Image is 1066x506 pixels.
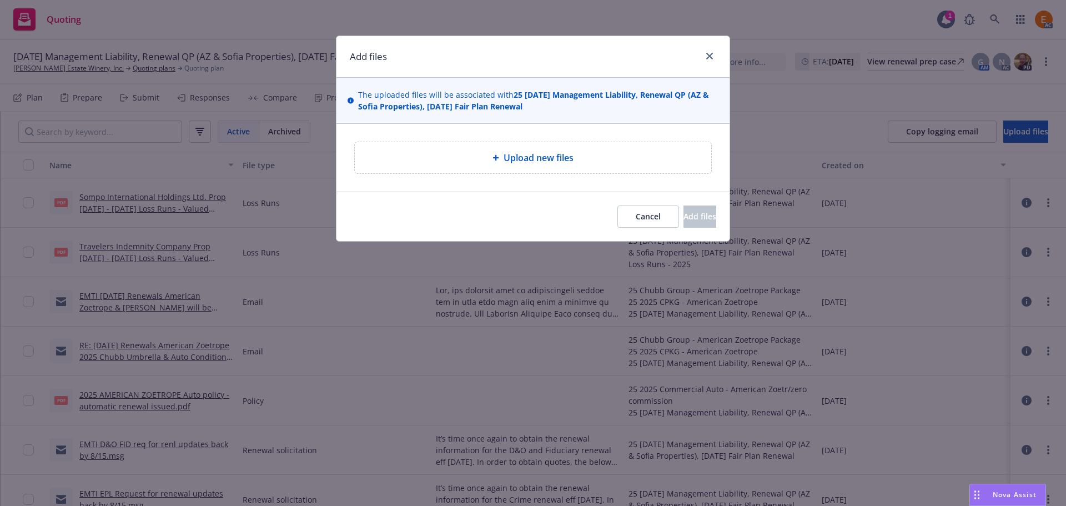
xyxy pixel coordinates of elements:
strong: 25 [DATE] Management Liability, Renewal QP (AZ & Sofia Properties), [DATE] Fair Plan Renewal [358,89,709,112]
span: Add files [683,211,716,222]
span: Nova Assist [993,490,1037,499]
span: Cancel [636,211,661,222]
button: Nova Assist [969,484,1046,506]
a: close [703,49,716,63]
div: Upload new files [354,142,712,174]
h1: Add files [350,49,387,64]
button: Add files [683,206,716,228]
button: Cancel [617,206,679,228]
span: The uploaded files will be associated with [358,89,718,112]
div: Drag to move [970,484,984,505]
span: Upload new files [504,151,574,164]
